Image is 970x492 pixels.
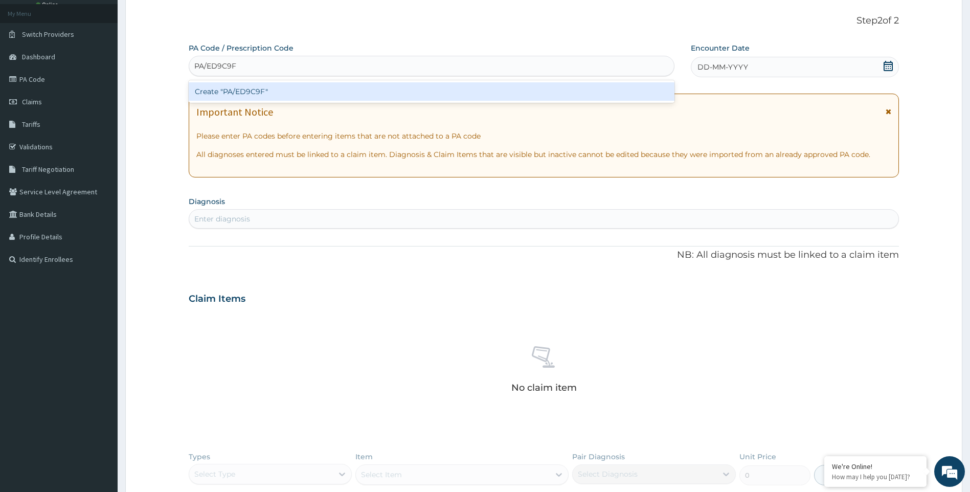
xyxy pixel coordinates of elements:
[22,52,55,61] span: Dashboard
[189,15,899,27] p: Step 2 of 2
[168,5,192,30] div: Minimize live chat window
[511,383,577,393] p: No claim item
[22,30,74,39] span: Switch Providers
[5,279,195,315] textarea: Type your message and hit 'Enter'
[832,462,919,471] div: We're Online!
[196,131,892,141] p: Please enter PA codes before entering items that are not attached to a PA code
[196,106,273,118] h1: Important Notice
[53,57,172,71] div: Chat with us now
[189,196,225,207] label: Diagnosis
[19,51,41,77] img: d_794563401_company_1708531726252_794563401
[196,149,892,160] p: All diagnoses entered must be linked to a claim item. Diagnosis & Claim Items that are visible bu...
[697,62,748,72] span: DD-MM-YYYY
[832,473,919,481] p: How may I help you today?
[189,82,674,101] div: Create "PA/ED9C9F"
[59,129,141,232] span: We're online!
[189,249,899,262] p: NB: All diagnosis must be linked to a claim item
[194,214,250,224] div: Enter diagnosis
[189,43,294,53] label: PA Code / Prescription Code
[189,294,245,305] h3: Claim Items
[22,97,42,106] span: Claims
[691,43,750,53] label: Encounter Date
[36,1,60,8] a: Online
[22,120,40,129] span: Tariffs
[22,165,74,174] span: Tariff Negotiation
